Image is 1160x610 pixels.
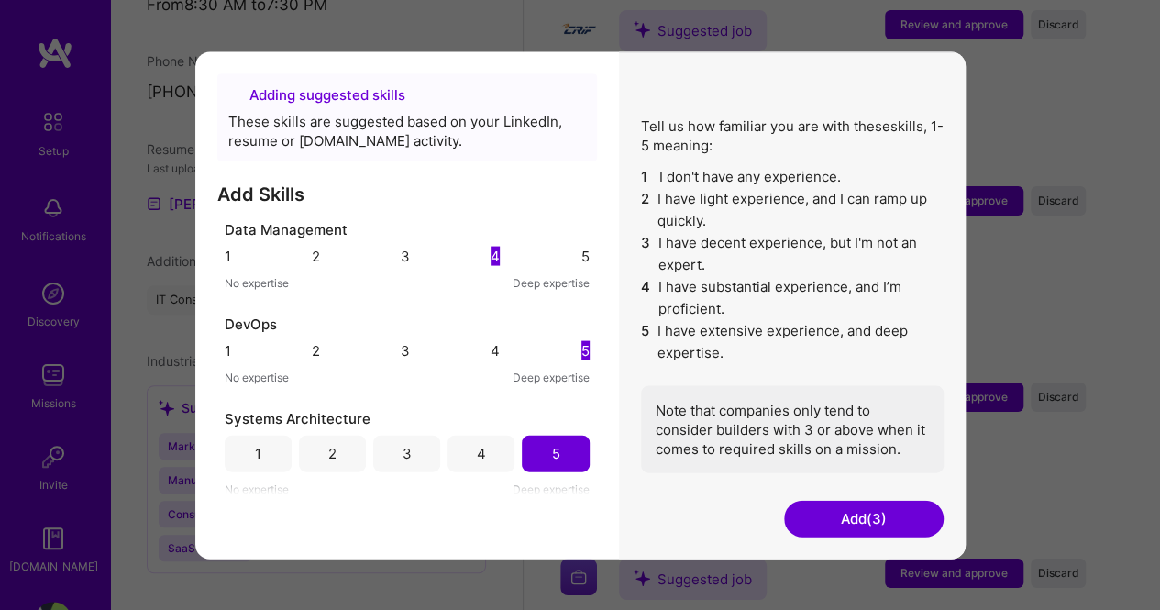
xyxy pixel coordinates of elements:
div: Adding suggested skills [228,84,586,104]
span: 1 [641,165,652,187]
div: 4 [491,341,500,359]
div: modal [195,51,966,559]
span: 3 [641,231,651,275]
span: 4 [641,275,651,319]
div: These skills are suggested based on your LinkedIn, resume or [DOMAIN_NAME] activity. [228,111,586,150]
div: 1 [225,247,231,264]
span: 2 [641,187,651,231]
div: 4 [477,444,486,463]
div: 5 [581,247,590,264]
div: 3 [403,444,412,463]
span: Deep expertise [513,479,590,498]
i: icon Close [934,77,945,88]
span: 5 [641,319,651,363]
div: 3 [401,247,410,264]
li: I have extensive experience, and deep expertise. [641,319,944,363]
div: 2 [328,444,337,463]
span: Data Management [225,219,348,238]
h3: Add Skills [217,183,597,205]
div: 1 [225,341,231,359]
i: icon SuggestedTeams [228,87,242,101]
span: No expertise [225,479,289,498]
span: No expertise [225,367,289,386]
div: 2 [312,341,320,359]
div: 4 [491,246,500,265]
div: 5 [551,444,559,463]
div: 2 [312,247,320,264]
span: No expertise [225,272,289,292]
li: I don't have any experience. [641,165,944,187]
div: Tell us how familiar you are with these skills , 1-5 meaning: [641,116,944,472]
div: Note that companies only tend to consider builders with 3 or above when it comes to required skil... [641,385,944,472]
span: DevOps [225,314,277,333]
div: 1 [255,444,261,463]
span: Deep expertise [513,272,590,292]
div: 3 [401,341,410,359]
button: Add(3) [784,500,944,537]
span: Deep expertise [513,367,590,386]
li: I have substantial experience, and I’m proficient. [641,275,944,319]
div: 5 [581,340,590,360]
li: I have decent experience, but I'm not an expert. [641,231,944,275]
span: Systems Architecture [225,408,370,427]
li: I have light experience, and I can ramp up quickly. [641,187,944,231]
